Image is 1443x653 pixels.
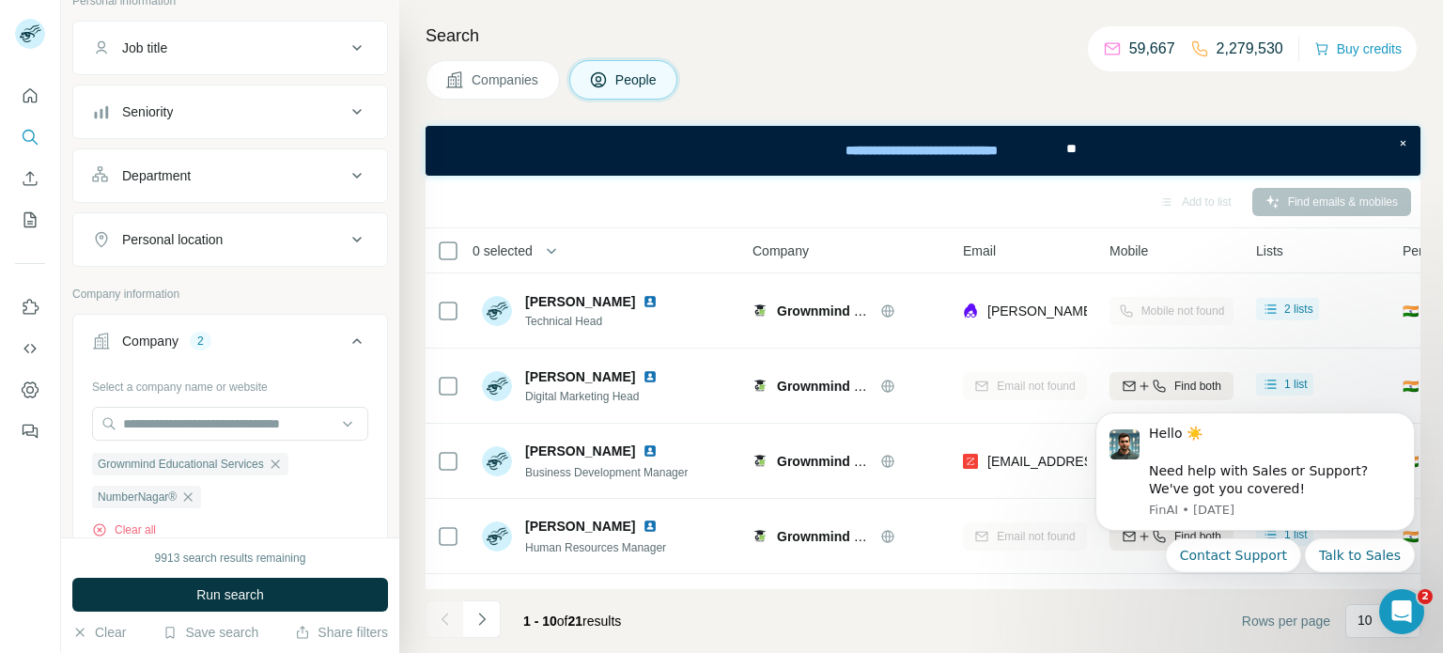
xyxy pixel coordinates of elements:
span: 21 [568,614,583,629]
div: 9913 search results remaining [155,550,306,567]
p: Company information [72,286,388,303]
button: Navigate to next page [463,600,501,638]
button: Clear all [92,521,156,538]
img: LinkedIn logo [643,294,658,309]
span: Business Development Manager [525,466,688,479]
iframe: Banner [426,126,1420,176]
span: [PERSON_NAME][EMAIL_ADDRESS][DOMAIN_NAME] [987,303,1318,319]
span: Email [963,241,996,260]
span: Find both [1174,378,1221,395]
img: provider zoominfo logo [963,452,978,471]
span: Grownmind Educational Services [98,456,264,473]
img: Logo of Grownmind Educational Services [753,379,768,394]
p: 2,279,530 [1217,38,1283,60]
img: LinkedIn logo [643,519,658,534]
iframe: Intercom live chat [1379,589,1424,634]
img: Avatar [482,446,512,476]
img: provider lusha logo [963,302,978,320]
img: Logo of Grownmind Educational Services [753,529,768,544]
span: 0 selected [473,241,533,260]
button: Company2 [73,319,387,371]
span: Grownmind Educational Services [777,379,986,394]
span: Run search [196,585,264,604]
img: LinkedIn logo [643,369,658,384]
span: Lists [1256,241,1283,260]
span: Companies [472,70,540,89]
span: 🇮🇳 [1403,377,1419,396]
span: Grownmind Educational Services [777,529,986,544]
button: Enrich CSV [15,162,45,195]
button: Search [15,120,45,154]
p: 59,667 [1129,38,1175,60]
button: Dashboard [15,373,45,407]
div: Job title [122,39,167,57]
span: NumberNagar® [98,489,177,505]
img: LinkedIn logo [643,443,658,459]
button: Quick start [15,79,45,113]
img: Avatar [482,371,512,401]
img: Avatar [482,521,512,552]
span: Human Resources Manager [525,541,666,554]
h4: Search [426,23,1420,49]
span: Technical Head [525,313,665,330]
button: Feedback [15,414,45,448]
button: Job title [73,25,387,70]
span: 2 lists [1284,301,1313,318]
div: Personal location [122,230,223,249]
button: Use Surfe on LinkedIn [15,290,45,324]
button: Use Surfe API [15,332,45,365]
img: Logo of Grownmind Educational Services [753,454,768,469]
span: 🇮🇳 [1403,302,1419,320]
button: Share filters [295,623,388,642]
button: Clear [72,623,126,642]
button: Personal location [73,217,387,262]
div: Company [122,332,178,350]
span: 1 - 10 [523,614,557,629]
div: Select a company name or website [92,371,368,396]
div: Department [122,166,191,185]
img: Avatar [482,296,512,326]
span: [PERSON_NAME] [525,517,635,536]
button: Find both [1109,372,1234,400]
button: Run search [72,578,388,612]
button: Buy credits [1314,36,1402,62]
button: Department [73,153,387,198]
span: 1 list [1284,376,1308,393]
img: Logo of Grownmind Educational Services [753,303,768,319]
span: Grownmind Educational Services [777,303,986,319]
button: Seniority [73,89,387,134]
span: [PERSON_NAME] [525,367,635,386]
span: Digital Marketing Head [525,388,665,405]
span: of [557,614,568,629]
span: results [523,614,621,629]
div: Seniority [122,102,173,121]
span: [EMAIL_ADDRESS][DOMAIN_NAME] [987,454,1210,469]
button: Save search [163,623,258,642]
span: Mobile [1109,241,1148,260]
span: 2 [1418,589,1433,604]
button: My lists [15,203,45,237]
div: 2 [190,333,211,350]
iframe: Intercom notifications message [1067,390,1443,644]
span: Company [753,241,809,260]
span: People [615,70,659,89]
span: [PERSON_NAME] [525,292,635,311]
span: [PERSON_NAME] [525,442,635,460]
span: Grownmind Educational Services [777,454,986,469]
